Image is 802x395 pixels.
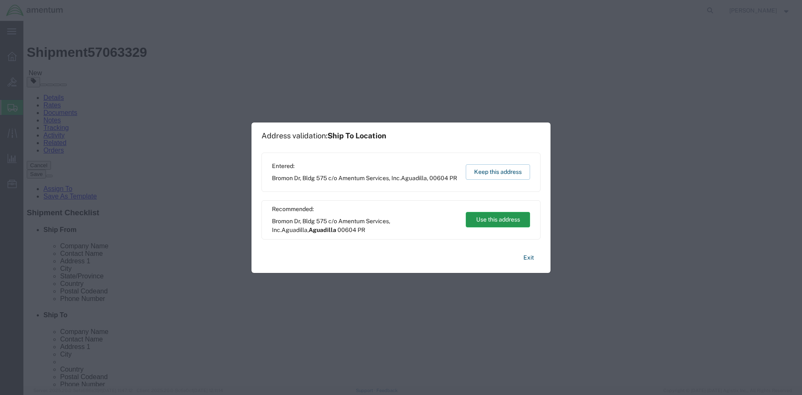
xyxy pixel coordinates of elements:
[401,175,427,181] span: Aguadilla
[338,227,356,233] span: 00604
[272,205,458,214] span: Recommended:
[429,175,448,181] span: 00604
[466,212,530,227] button: Use this address
[466,164,530,180] button: Keep this address
[309,227,336,233] span: Aguadilla
[282,227,307,233] span: Aguadilla
[517,250,541,265] button: Exit
[272,217,458,234] span: Bromon Dr, Bldg 575 c/o Amentum Services, Inc. ,
[272,174,457,183] span: Bromon Dr, Bldg 575 c/o Amentum Services, Inc. ,
[272,162,457,171] span: Entered:
[261,131,386,140] h1: Address validation:
[327,131,386,140] span: Ship To Location
[358,227,365,233] span: PR
[449,175,457,181] span: PR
